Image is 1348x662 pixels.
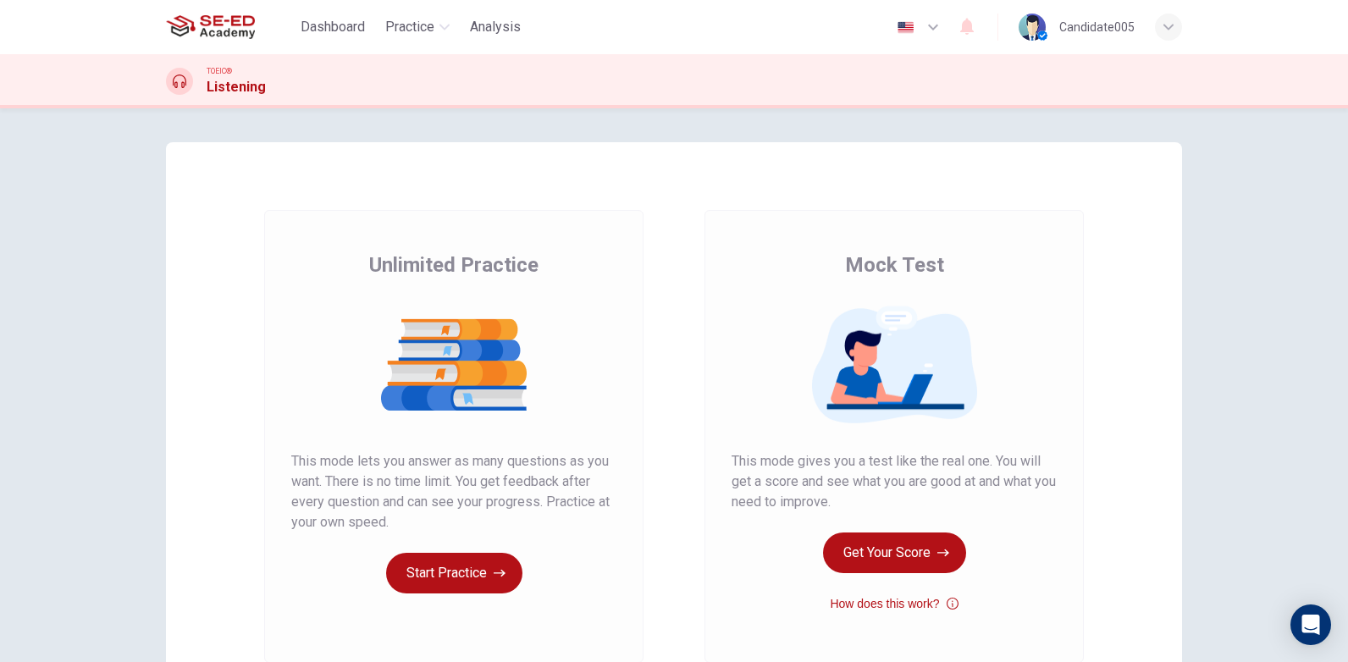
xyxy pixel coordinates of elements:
button: Analysis [463,12,528,42]
h1: Listening [207,77,266,97]
button: Start Practice [386,553,522,593]
span: Dashboard [301,17,365,37]
div: Candidate005 [1059,17,1135,37]
button: Dashboard [294,12,372,42]
span: Unlimited Practice [369,251,539,279]
img: Profile picture [1019,14,1046,41]
span: TOEIC® [207,65,232,77]
button: Practice [378,12,456,42]
button: How does this work? [830,593,958,614]
img: SE-ED Academy logo [166,10,255,44]
span: Analysis [470,17,521,37]
span: This mode gives you a test like the real one. You will get a score and see what you are good at a... [732,451,1057,512]
button: Get Your Score [823,532,966,573]
div: Open Intercom Messenger [1290,604,1331,645]
img: en [895,21,916,34]
span: This mode lets you answer as many questions as you want. There is no time limit. You get feedback... [291,451,616,532]
span: Mock Test [845,251,944,279]
a: SE-ED Academy logo [166,10,294,44]
span: Practice [385,17,434,37]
